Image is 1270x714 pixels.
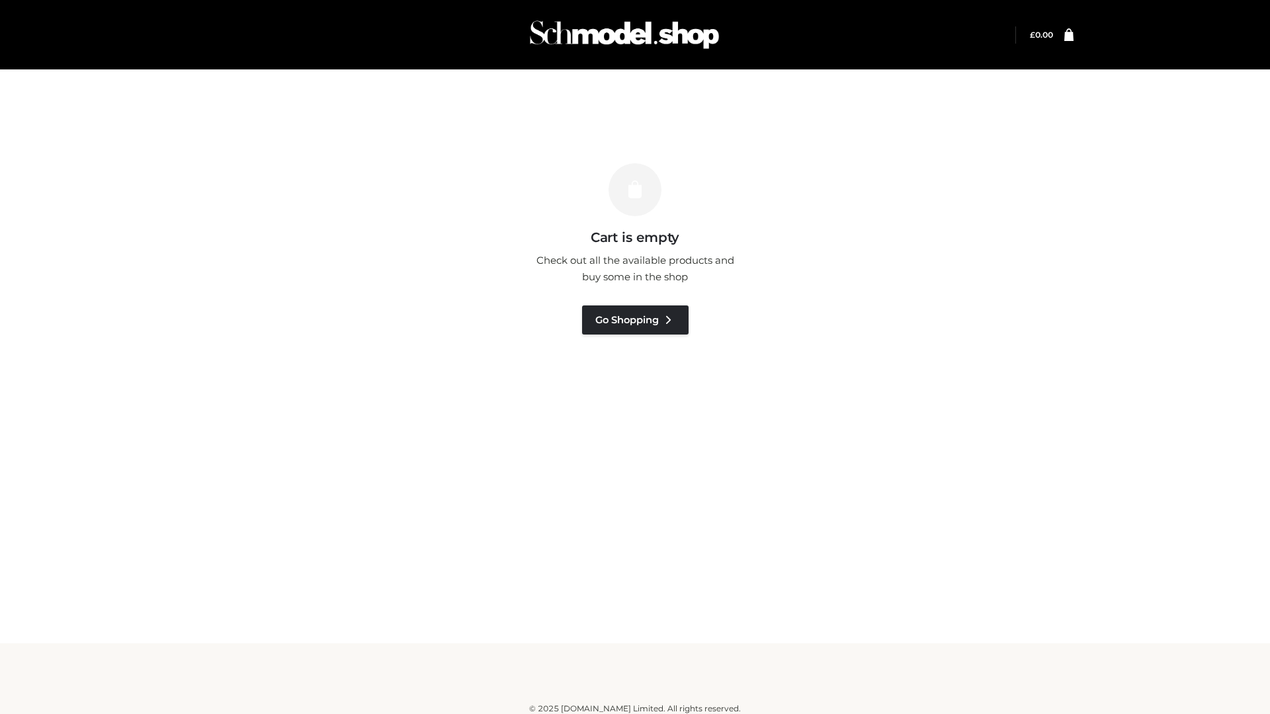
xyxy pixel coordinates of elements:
[1030,30,1035,40] span: £
[1030,30,1053,40] a: £0.00
[1030,30,1053,40] bdi: 0.00
[525,9,724,61] img: Schmodel Admin 964
[582,305,689,335] a: Go Shopping
[226,229,1044,245] h3: Cart is empty
[529,252,741,286] p: Check out all the available products and buy some in the shop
